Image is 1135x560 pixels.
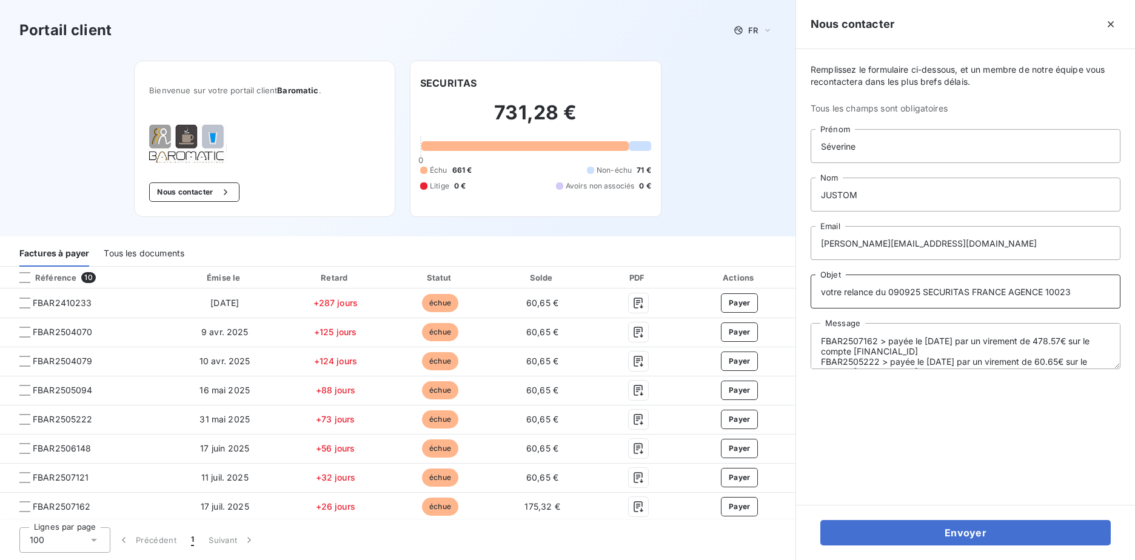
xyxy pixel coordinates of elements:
span: échue [422,498,458,516]
button: Précédent [110,527,184,553]
span: Avoirs non associés [566,181,635,192]
span: 60,65 € [526,414,558,424]
span: 17 juin 2025 [200,443,249,453]
h2: 731,28 € [420,101,651,137]
span: 31 mai 2025 [199,414,250,424]
input: placeholder [811,129,1120,163]
span: FBAR2505094 [33,384,93,396]
span: 661 € [452,165,472,176]
span: FBAR2507121 [33,472,89,484]
span: 60,65 € [526,327,558,337]
span: FR [748,25,758,35]
span: Litige [430,181,449,192]
textarea: FBAR2507162 > payée le [DATE] par un virement de 478.57€ sur le compte [FINANCIAL_ID] FBAR2505222... [811,323,1120,369]
span: +73 jours [316,414,355,424]
span: 60,65 € [526,385,558,395]
span: FBAR2504070 [33,326,93,338]
span: 60,65 € [526,298,558,308]
span: Échu [430,165,447,176]
span: échue [422,439,458,458]
input: placeholder [811,226,1120,260]
span: +287 jours [313,298,358,308]
h5: Nous contacter [811,16,894,33]
span: 1 [191,534,194,546]
button: Payer [721,322,758,342]
button: Payer [721,352,758,371]
div: Statut [391,272,490,284]
span: +32 jours [316,472,355,482]
span: FBAR2504079 [33,355,93,367]
span: 60,65 € [526,356,558,366]
span: Remplissez le formulaire ci-dessous, et un membre de notre équipe vous recontactera dans les plus... [811,64,1120,88]
span: Bienvenue sur votre portail client . [149,85,380,95]
div: Factures à payer [19,241,89,267]
button: Suivant [201,527,263,553]
span: 0 € [454,181,466,192]
button: 1 [184,527,201,553]
span: 60,65 € [526,443,558,453]
div: Référence [10,272,76,283]
button: Payer [721,410,758,429]
span: échue [422,468,458,487]
h3: Portail client [19,19,112,41]
span: Baromatic [277,85,318,95]
span: +124 jours [314,356,358,366]
span: +125 jours [314,327,357,337]
span: échue [422,294,458,312]
span: 11 juil. 2025 [201,472,249,482]
span: [DATE] [210,298,239,308]
button: Payer [721,468,758,487]
span: 9 avr. 2025 [201,327,249,337]
span: Tous les champs sont obligatoires [811,102,1120,115]
div: Solde [494,272,590,284]
span: échue [422,323,458,341]
span: +88 jours [316,385,355,395]
div: Émise le [170,272,280,284]
span: 10 [81,272,95,283]
button: Payer [721,381,758,400]
span: échue [422,352,458,370]
span: 175,32 € [524,501,560,512]
span: 60,65 € [526,472,558,482]
div: Retard [285,272,386,284]
span: 71 € [637,165,651,176]
span: échue [422,381,458,399]
h6: SECURITAS [420,76,477,90]
span: FBAR2410233 [33,297,92,309]
img: Company logo [149,124,227,163]
button: Envoyer [820,520,1111,545]
button: Payer [721,293,758,313]
span: 0 € [639,181,651,192]
div: PDF [595,272,681,284]
span: 0 [418,155,423,165]
span: FBAR2505222 [33,413,93,425]
button: Nous contacter [149,182,239,202]
button: Payer [721,439,758,458]
span: FBAR2506148 [33,442,92,455]
button: Payer [721,497,758,516]
span: FBAR2507162 [33,501,91,513]
div: Actions [686,272,793,284]
span: 100 [30,534,44,546]
span: Non-échu [597,165,632,176]
span: 17 juil. 2025 [201,501,249,512]
div: Tous les documents [104,241,184,267]
span: +56 jours [316,443,355,453]
span: 16 mai 2025 [199,385,250,395]
span: +26 jours [316,501,355,512]
input: placeholder [811,178,1120,212]
span: échue [422,410,458,428]
span: 10 avr. 2025 [199,356,250,366]
input: placeholder [811,275,1120,308]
